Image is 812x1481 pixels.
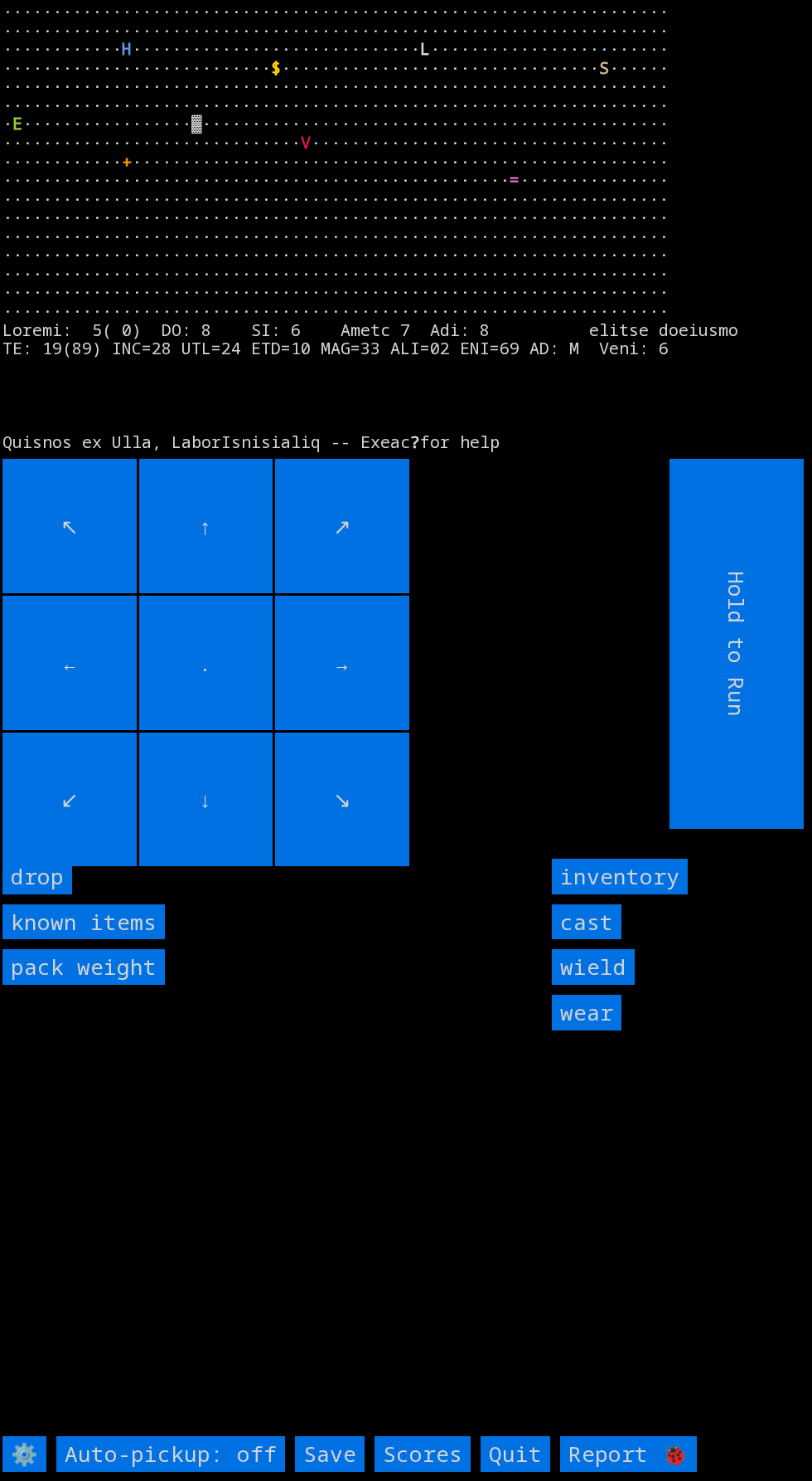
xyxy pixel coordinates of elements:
[2,459,137,593] input: ↖
[301,131,311,153] font: V
[599,56,609,79] font: S
[2,949,165,985] input: pack weight
[481,1436,550,1472] input: Quit
[139,459,273,593] input: ↑
[275,596,409,730] input: →
[2,904,165,940] input: known items
[295,1436,365,1472] input: Save
[2,859,72,894] input: drop
[552,949,635,985] input: wield
[670,459,805,829] input: Hold to Run
[139,596,273,730] input: .
[552,859,688,894] input: inventory
[510,168,520,191] font: =
[2,2,798,447] larn: ··································································· ·····························...
[122,37,132,60] font: H
[410,431,420,453] b: ?
[56,1436,285,1472] input: Auto-pickup: off
[139,733,273,867] input: ↓
[275,733,409,867] input: ↘
[12,112,22,134] font: E
[552,995,621,1030] input: wear
[275,459,409,593] input: ↗
[552,904,621,940] input: cast
[560,1436,697,1472] input: Report 🐞
[122,150,132,173] font: +
[2,596,137,730] input: ←
[375,1436,471,1472] input: Scores
[2,1436,46,1472] input: ⚙️
[420,37,430,60] font: L
[2,733,137,867] input: ↙
[271,56,281,79] font: $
